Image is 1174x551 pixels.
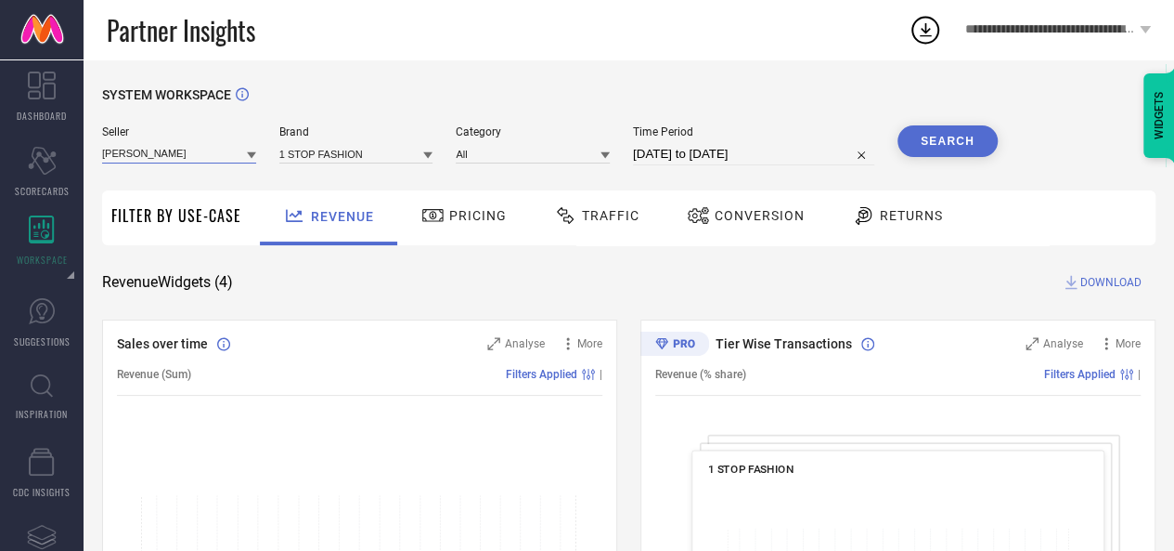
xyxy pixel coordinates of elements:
span: Sales over time [117,336,208,351]
span: Revenue [311,209,374,224]
span: Traffic [582,208,639,223]
span: DOWNLOAD [1080,273,1142,292]
span: Analyse [1043,337,1083,350]
span: Category [456,125,610,138]
span: SYSTEM WORKSPACE [102,87,231,102]
span: | [1138,368,1141,381]
span: Revenue (% share) [655,368,746,381]
span: SCORECARDS [15,184,70,198]
span: 1 STOP FASHION [708,463,793,476]
svg: Zoom [487,337,500,350]
span: | [600,368,602,381]
span: Revenue Widgets ( 4 ) [102,273,233,292]
svg: Zoom [1026,337,1039,350]
span: SUGGESTIONS [14,335,71,348]
span: CDC INSIGHTS [13,485,71,499]
span: INSPIRATION [16,407,68,421]
span: More [577,337,602,350]
span: Brand [279,125,433,138]
div: Premium [640,332,709,360]
span: DASHBOARD [17,109,67,123]
div: Open download list [909,13,942,46]
span: More [1116,337,1141,350]
input: Select time period [633,143,874,165]
span: Revenue (Sum) [117,368,191,381]
span: Partner Insights [107,11,255,49]
span: Conversion [715,208,805,223]
span: Tier Wise Transactions [716,336,852,351]
span: Filter By Use-Case [111,204,241,227]
span: Analyse [505,337,545,350]
button: Search [897,125,998,157]
span: Filters Applied [506,368,577,381]
span: Time Period [633,125,874,138]
span: WORKSPACE [17,253,68,267]
span: Filters Applied [1044,368,1116,381]
span: Returns [880,208,943,223]
span: Seller [102,125,256,138]
span: Pricing [449,208,507,223]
